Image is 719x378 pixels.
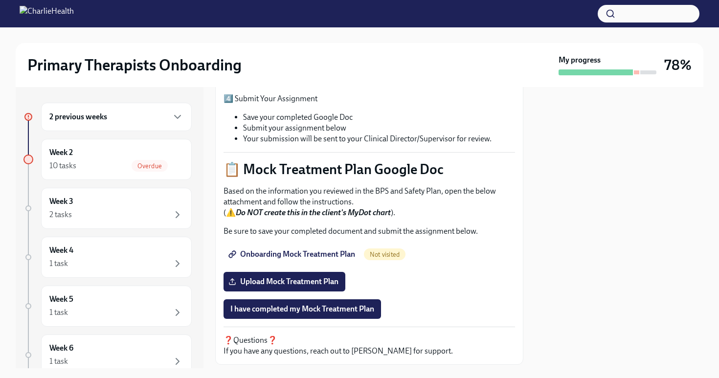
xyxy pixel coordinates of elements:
p: Be sure to save your completed document and submit the assignment below. [224,226,515,237]
img: CharlieHealth [20,6,74,22]
span: Overdue [132,162,168,170]
strong: Do NOT create this in the client's MyDot chart [236,208,391,217]
a: Onboarding Mock Treatment Plan [224,245,362,264]
h6: Week 2 [49,147,73,158]
strong: My progress [559,55,601,66]
h6: Week 4 [49,245,73,256]
li: Your submission will be sent to your Clinical Director/Supervisor for review. [243,133,515,144]
label: Upload Mock Treatment Plan [224,272,345,291]
div: 1 task [49,307,68,318]
h6: Week 3 [49,196,73,207]
span: I have completed my Mock Treatment Plan [230,304,374,314]
h3: 78% [664,56,692,74]
div: 1 task [49,356,68,367]
li: Save your completed Google Doc [243,112,515,123]
h6: Week 5 [49,294,73,305]
p: ❓Questions❓ If you have any questions, reach out to [PERSON_NAME] for support. [224,335,515,356]
span: Not visited [364,251,405,258]
span: Onboarding Mock Treatment Plan [230,249,355,259]
li: Submit your assignment below [243,123,515,133]
a: Week 61 task [23,334,192,376]
span: Upload Mock Treatment Plan [230,277,338,287]
p: 📋 Mock Treatment Plan Google Doc [224,160,515,178]
a: Week 41 task [23,237,192,278]
h6: 2 previous weeks [49,111,107,122]
div: 10 tasks [49,160,76,171]
div: 2 previous weeks [41,103,192,131]
a: Week 210 tasksOverdue [23,139,192,180]
p: Based on the information you reviewed in the BPS and Safety Plan, open the below attachment and f... [224,186,515,218]
div: 2 tasks [49,209,72,220]
a: Week 51 task [23,286,192,327]
h6: Week 6 [49,343,73,354]
a: Week 32 tasks [23,188,192,229]
p: 4️⃣ Submit Your Assignment [224,93,515,104]
h2: Primary Therapists Onboarding [27,55,242,75]
div: 1 task [49,258,68,269]
button: I have completed my Mock Treatment Plan [224,299,381,319]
